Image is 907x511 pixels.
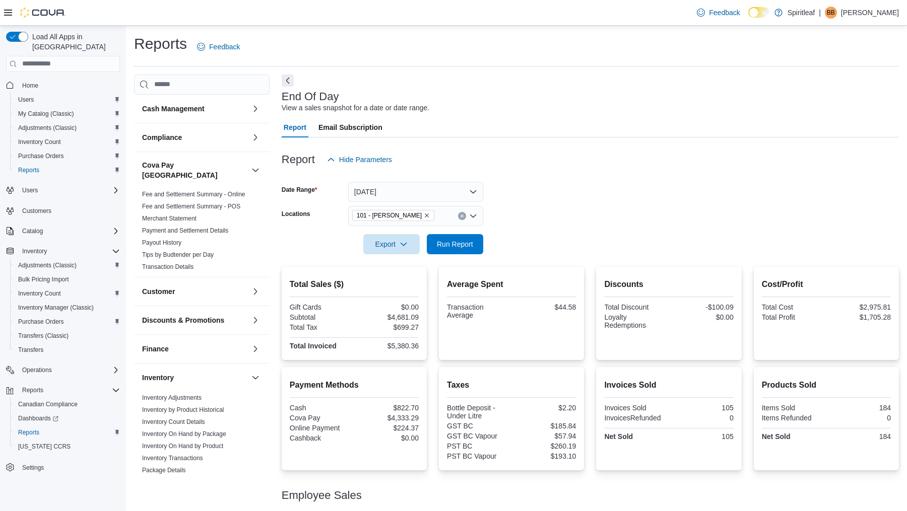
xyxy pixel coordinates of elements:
[10,411,124,425] a: Dashboards
[22,464,44,472] span: Settings
[447,452,509,460] div: PST BC Vapour
[22,227,43,235] span: Catalog
[762,313,824,321] div: Total Profit
[290,424,352,432] div: Online Payment
[18,364,120,376] span: Operations
[323,150,396,170] button: Hide Parameters
[14,150,120,162] span: Purchase Orders
[14,108,78,120] a: My Catalog (Classic)
[513,303,576,311] div: $44.58
[142,132,247,142] button: Compliance
[2,363,124,377] button: Operations
[18,245,51,257] button: Inventory
[18,364,56,376] button: Operations
[20,8,66,18] img: Cova
[142,239,181,246] a: Payout History
[18,225,47,237] button: Catalog
[18,124,77,132] span: Adjustments (Classic)
[363,234,420,254] button: Export
[437,239,473,249] span: Run Report
[18,166,39,174] span: Reports
[142,418,205,426] span: Inventory Count Details
[18,318,64,326] span: Purchase Orders
[356,342,419,350] div: $5,380.36
[2,383,124,397] button: Reports
[10,397,124,411] button: Canadian Compliance
[14,412,120,424] span: Dashboards
[142,239,181,247] span: Payout History
[356,303,419,311] div: $0.00
[134,188,270,277] div: Cova Pay [GEOGRAPHIC_DATA]
[142,394,202,401] a: Inventory Adjustments
[18,110,74,118] span: My Catalog (Classic)
[18,261,77,269] span: Adjustments (Classic)
[142,132,182,142] h3: Compliance
[513,404,576,412] div: $2.20
[447,379,576,391] h2: Taxes
[18,275,69,283] span: Bulk Pricing Import
[2,244,124,258] button: Inventory
[825,7,837,19] div: Bobby B
[14,122,81,134] a: Adjustments (Classic)
[142,418,205,425] a: Inventory Count Details
[356,313,419,321] div: $4,681.09
[249,314,262,326] button: Discounts & Promotions
[14,94,120,106] span: Users
[10,135,124,149] button: Inventory Count
[18,184,120,196] span: Users
[604,432,633,441] strong: Net Sold
[18,443,71,451] span: [US_STATE] CCRS
[142,406,224,413] a: Inventory by Product Historical
[6,74,120,501] nav: Complex example
[18,346,43,354] span: Transfers
[134,34,187,54] h1: Reports
[10,149,124,163] button: Purchase Orders
[14,287,65,300] a: Inventory Count
[14,122,120,134] span: Adjustments (Classic)
[142,454,203,462] span: Inventory Transactions
[14,273,73,285] a: Bulk Pricing Import
[22,247,47,255] span: Inventory
[427,234,483,254] button: Run Report
[447,404,509,420] div: Bottle Deposit - Under Litre
[458,212,466,220] button: Clear input
[18,79,120,92] span: Home
[28,32,120,52] span: Load All Apps in [GEOGRAPHIC_DATA]
[290,278,419,290] h2: Total Sales ($)
[18,304,94,312] span: Inventory Manager (Classic)
[14,441,120,453] span: Washington CCRS
[142,227,228,235] span: Payment and Settlement Details
[2,224,124,238] button: Catalog
[604,404,667,412] div: Invoices Sold
[290,434,352,442] div: Cashback
[762,432,791,441] strong: Net Sold
[828,303,891,311] div: $2,975.81
[18,428,39,436] span: Reports
[709,8,740,18] span: Feedback
[604,414,667,422] div: InvoicesRefunded
[142,286,175,297] h3: Customer
[671,432,734,441] div: 105
[14,136,120,148] span: Inventory Count
[290,323,352,331] div: Total Tax
[18,384,47,396] button: Reports
[18,414,58,422] span: Dashboards
[14,412,62,424] a: Dashboards
[14,94,38,106] a: Users
[284,117,306,137] span: Report
[142,160,247,180] button: Cova Pay [GEOGRAPHIC_DATA]
[10,163,124,177] button: Reports
[14,316,120,328] span: Purchase Orders
[369,234,414,254] span: Export
[356,414,419,422] div: $4,333.29
[318,117,382,137] span: Email Subscription
[10,121,124,135] button: Adjustments (Classic)
[22,386,43,394] span: Reports
[18,461,120,473] span: Settings
[142,251,214,259] span: Tips by Budtender per Day
[18,184,42,196] button: Users
[18,462,48,474] a: Settings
